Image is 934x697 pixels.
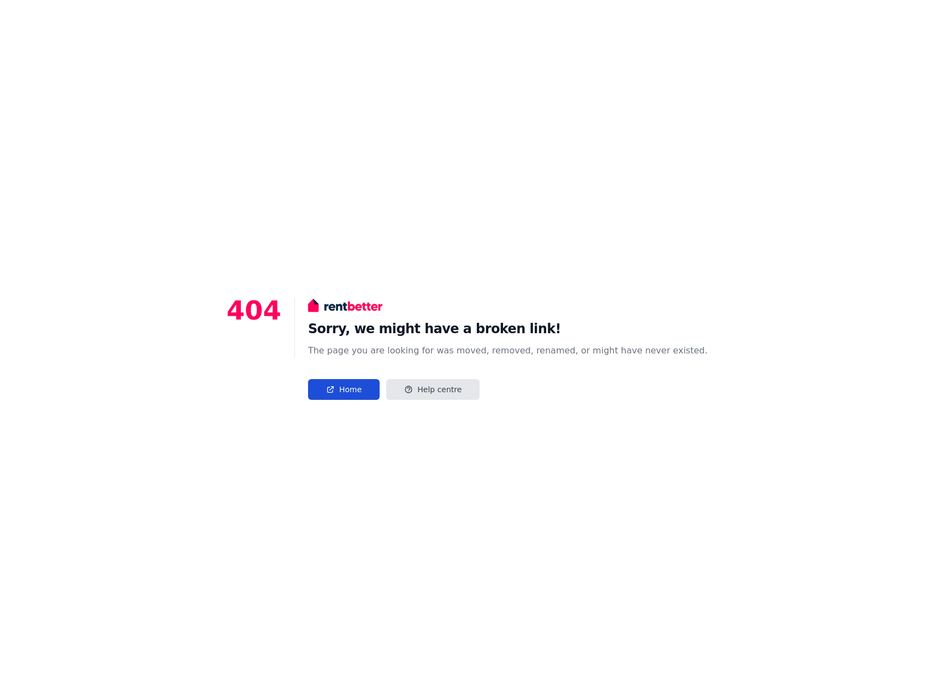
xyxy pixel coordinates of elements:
a: Home [308,379,380,400]
img: RentBetter logo [308,297,382,314]
p: 404 [227,297,281,400]
a: Help centre [386,379,480,400]
div: The page you are looking for was moved, removed, renamed, or might have never existed. [308,344,707,357]
h1: Sorry, we might have a broken link! [308,320,707,338]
